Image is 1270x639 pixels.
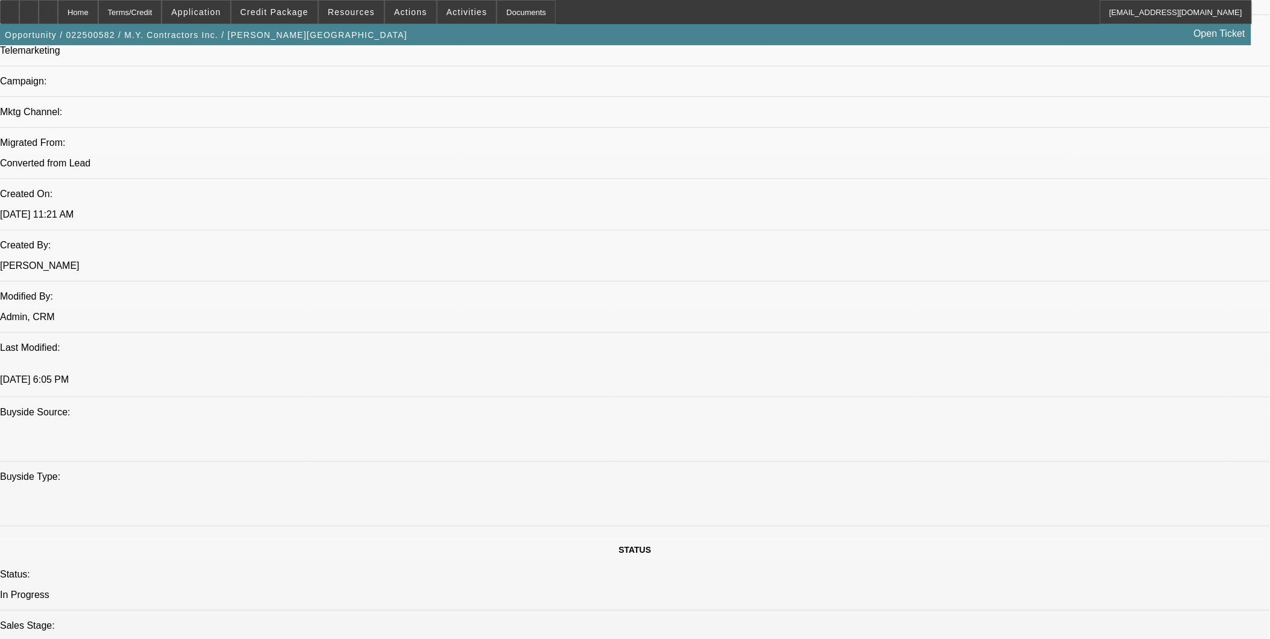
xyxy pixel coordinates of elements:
span: Application [171,7,221,17]
button: Resources [319,1,384,24]
button: Actions [385,1,436,24]
span: Resources [328,7,375,17]
span: Actions [394,7,427,17]
span: STATUS [619,545,652,555]
a: Open Ticket [1189,24,1250,44]
span: Activities [447,7,488,17]
button: Credit Package [231,1,318,24]
span: Credit Package [240,7,309,17]
span: Opportunity / 022500582 / M.Y. Contractors Inc. / [PERSON_NAME][GEOGRAPHIC_DATA] [5,30,407,40]
button: Activities [438,1,497,24]
button: Application [162,1,230,24]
